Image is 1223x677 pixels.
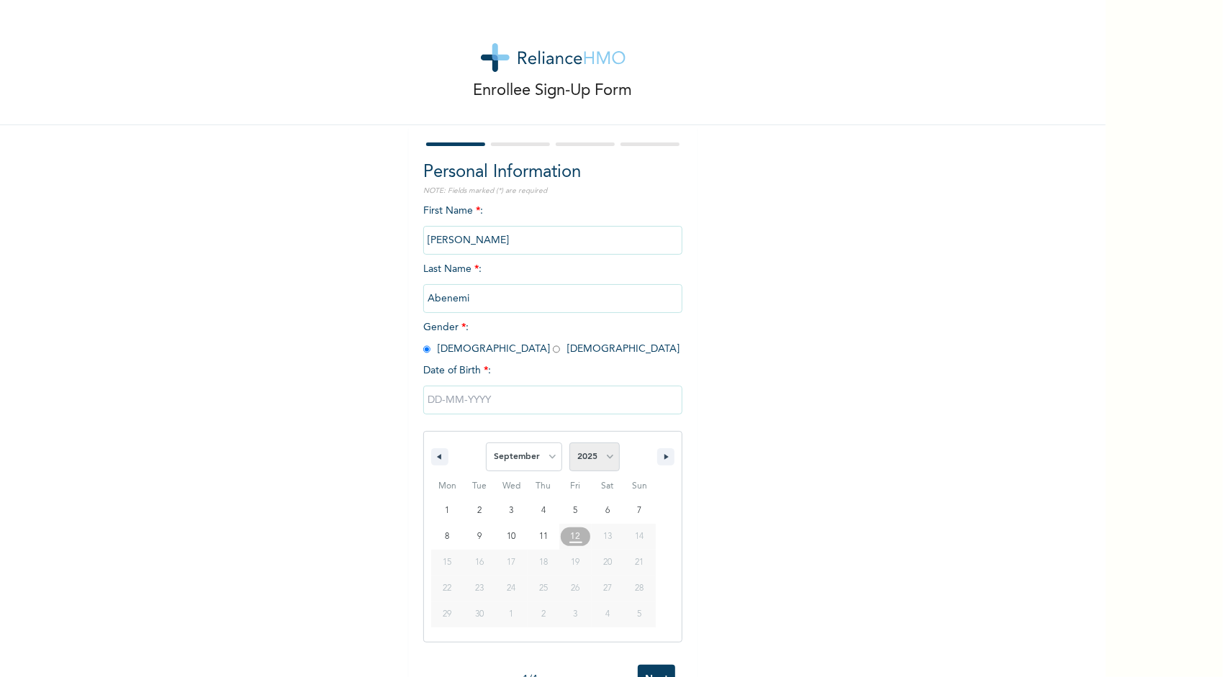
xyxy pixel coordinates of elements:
span: 13 [603,524,612,550]
button: 21 [623,550,656,576]
span: 14 [636,524,644,550]
button: 4 [528,498,560,524]
span: 15 [443,550,451,576]
span: 3 [509,498,513,524]
button: 13 [592,524,624,550]
span: 16 [475,550,484,576]
input: Enter your first name [423,226,682,255]
span: 5 [574,498,578,524]
button: 3 [495,498,528,524]
span: Sat [592,475,624,498]
span: 1 [445,498,449,524]
span: First Name : [423,206,682,245]
input: DD-MM-YYYY [423,386,682,414]
span: 2 [477,498,482,524]
button: 23 [464,576,496,601]
button: 2 [464,498,496,524]
button: 10 [495,524,528,550]
button: 28 [623,576,656,601]
span: Date of Birth : [423,363,491,378]
span: 21 [636,550,644,576]
span: 6 [605,498,610,524]
span: 8 [445,524,449,550]
button: 22 [431,576,464,601]
button: 25 [528,576,560,601]
span: Tue [464,475,496,498]
p: Enrollee Sign-Up Form [474,79,633,103]
span: Last Name : [423,264,682,304]
button: 12 [559,524,592,550]
span: 9 [477,524,482,550]
button: 20 [592,550,624,576]
button: 1 [431,498,464,524]
button: 29 [431,601,464,627]
span: 7 [638,498,642,524]
button: 27 [592,576,624,601]
span: 23 [475,576,484,601]
button: 30 [464,601,496,627]
span: 4 [541,498,546,524]
span: Sun [623,475,656,498]
button: 8 [431,524,464,550]
button: 14 [623,524,656,550]
span: Wed [495,475,528,498]
span: 25 [539,576,548,601]
button: 9 [464,524,496,550]
button: 7 [623,498,656,524]
button: 6 [592,498,624,524]
span: 18 [539,550,548,576]
button: 24 [495,576,528,601]
button: 19 [559,550,592,576]
button: 11 [528,524,560,550]
img: logo [481,43,626,72]
span: Mon [431,475,464,498]
button: 16 [464,550,496,576]
span: 22 [443,576,451,601]
span: 17 [507,550,515,576]
span: 19 [572,550,580,576]
button: 5 [559,498,592,524]
h2: Personal Information [423,160,682,186]
button: 18 [528,550,560,576]
span: 12 [571,524,581,550]
span: 10 [507,524,515,550]
span: 26 [572,576,580,601]
span: Gender : [DEMOGRAPHIC_DATA] [DEMOGRAPHIC_DATA] [423,322,680,354]
span: 30 [475,601,484,627]
button: 26 [559,576,592,601]
span: Thu [528,475,560,498]
input: Enter your last name [423,284,682,313]
span: Fri [559,475,592,498]
button: 15 [431,550,464,576]
span: 29 [443,601,451,627]
p: NOTE: Fields marked (*) are required [423,186,682,196]
span: 28 [636,576,644,601]
button: 17 [495,550,528,576]
span: 24 [507,576,515,601]
span: 27 [603,576,612,601]
span: 20 [603,550,612,576]
span: 11 [539,524,548,550]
